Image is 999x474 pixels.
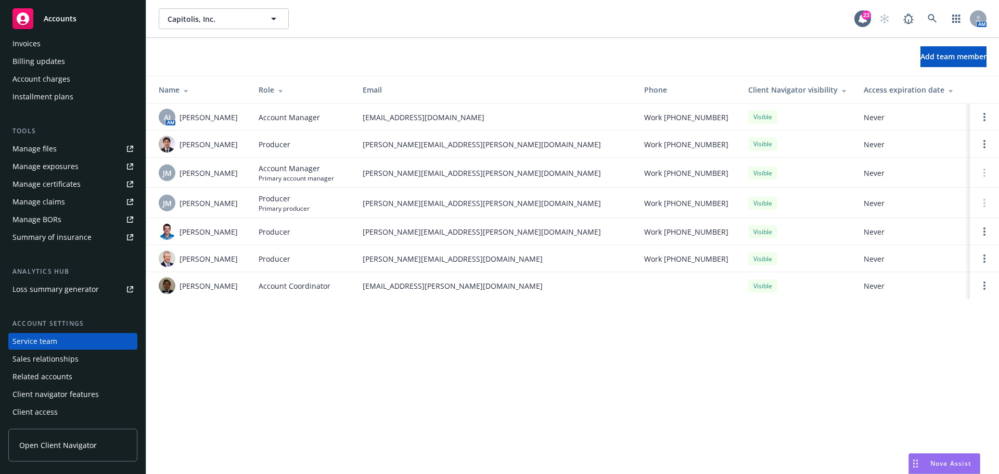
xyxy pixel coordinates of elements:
a: Related accounts [8,368,137,385]
div: Sales relationships [12,351,79,367]
div: Email [363,84,627,95]
div: Role [259,84,346,95]
a: Service team [8,333,137,350]
span: [PERSON_NAME] [180,226,238,237]
span: Work [PHONE_NUMBER] [644,168,728,178]
div: Drag to move [909,454,922,473]
a: Account charges [8,71,137,87]
span: Work [PHONE_NUMBER] [644,112,728,123]
a: Open options [978,225,991,238]
span: Nova Assist [930,459,971,468]
a: Search [922,8,943,29]
span: Never [864,226,962,237]
div: Phone [644,84,732,95]
div: Invoices [12,35,41,52]
span: JM [163,198,172,209]
div: Billing updates [12,53,65,70]
span: Accounts [44,15,76,23]
span: Account Manager [259,163,334,174]
span: [PERSON_NAME][EMAIL_ADDRESS][PERSON_NAME][DOMAIN_NAME] [363,139,627,150]
span: [PERSON_NAME] [180,253,238,264]
span: [PERSON_NAME] [180,280,238,291]
span: Producer [259,226,290,237]
button: Nova Assist [908,453,980,474]
div: Visible [748,110,777,123]
span: [PERSON_NAME] [180,168,238,178]
span: Never [864,139,962,150]
a: Summary of insurance [8,229,137,246]
div: Manage certificates [12,176,81,193]
span: [PERSON_NAME][EMAIL_ADDRESS][PERSON_NAME][DOMAIN_NAME] [363,168,627,178]
span: Primary producer [259,204,310,213]
span: [EMAIL_ADDRESS][PERSON_NAME][DOMAIN_NAME] [363,280,627,291]
span: [PERSON_NAME][EMAIL_ADDRESS][PERSON_NAME][DOMAIN_NAME] [363,226,627,237]
div: Visible [748,252,777,265]
span: Account Manager [259,112,320,123]
div: Loss summary generator [12,281,99,298]
a: Switch app [946,8,967,29]
span: Never [864,280,962,291]
a: Report a Bug [898,8,919,29]
div: Client Navigator visibility [748,84,847,95]
div: Summary of insurance [12,229,92,246]
span: [PERSON_NAME] [180,112,238,123]
span: Add team member [920,52,987,61]
a: Open options [978,111,991,123]
a: Billing updates [8,53,137,70]
a: Manage BORs [8,211,137,228]
div: Manage BORs [12,211,61,228]
span: Never [864,198,962,209]
a: Open options [978,279,991,292]
span: AJ [164,112,171,123]
div: Visible [748,279,777,292]
a: Client navigator features [8,386,137,403]
span: Work [PHONE_NUMBER] [644,198,728,209]
span: Never [864,168,962,178]
div: Account charges [12,71,70,87]
div: Access expiration date [864,84,962,95]
span: Work [PHONE_NUMBER] [644,139,728,150]
a: Open options [978,252,991,265]
div: Manage exposures [12,158,79,175]
div: Account settings [8,318,137,329]
div: Manage claims [12,194,65,210]
a: Loss summary generator [8,281,137,298]
a: Open options [978,138,991,150]
a: Accounts [8,4,137,33]
img: photo [159,136,175,152]
div: Client access [12,404,58,420]
a: Manage exposures [8,158,137,175]
span: JM [163,168,172,178]
span: Producer [259,253,290,264]
div: Related accounts [12,368,72,385]
div: Installment plans [12,88,73,105]
div: 23 [862,10,871,20]
span: [PERSON_NAME][EMAIL_ADDRESS][DOMAIN_NAME] [363,253,627,264]
span: [PERSON_NAME][EMAIL_ADDRESS][PERSON_NAME][DOMAIN_NAME] [363,198,627,209]
div: Service team [12,333,57,350]
span: Work [PHONE_NUMBER] [644,226,728,237]
button: Capitolis, Inc. [159,8,289,29]
a: Manage files [8,140,137,157]
a: Installment plans [8,88,137,105]
span: Capitolis, Inc. [168,14,258,24]
div: Visible [748,225,777,238]
div: Manage files [12,140,57,157]
a: Manage claims [8,194,137,210]
img: photo [159,277,175,294]
span: Open Client Navigator [19,440,97,451]
span: [EMAIL_ADDRESS][DOMAIN_NAME] [363,112,627,123]
div: Visible [748,137,777,150]
div: Analytics hub [8,266,137,277]
a: Start snowing [874,8,895,29]
div: Tools [8,126,137,136]
span: Producer [259,193,310,204]
img: photo [159,223,175,240]
span: [PERSON_NAME] [180,198,238,209]
span: Never [864,112,962,123]
span: Primary account manager [259,174,334,183]
button: Add team member [920,46,987,67]
span: Producer [259,139,290,150]
span: Work [PHONE_NUMBER] [644,253,728,264]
